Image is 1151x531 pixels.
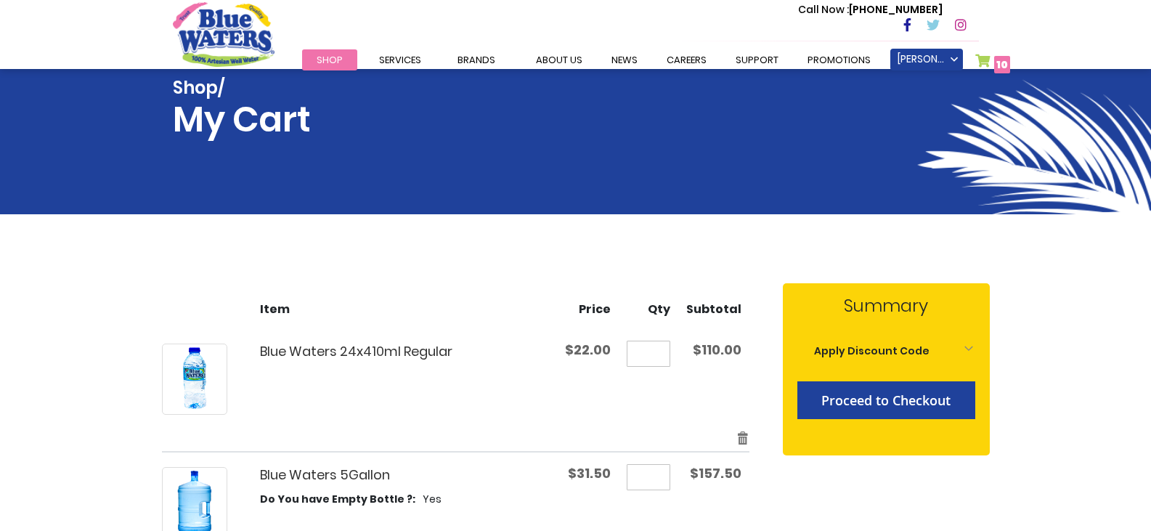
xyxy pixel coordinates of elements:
span: $22.00 [565,341,611,359]
a: Blue Waters 24x410ml Regular [162,344,227,415]
img: Blue Waters 24x410ml Regular [163,347,227,411]
a: about us [521,49,597,70]
span: Shop [317,53,343,67]
a: store logo [173,2,274,66]
span: Call Now : [798,2,849,17]
a: [PERSON_NAME] [890,49,963,70]
a: 10 [975,54,1011,75]
span: Services [379,53,421,67]
span: Subtotal [686,301,741,317]
span: $31.50 [568,464,611,482]
a: Promotions [793,49,885,70]
h1: My Cart [173,78,311,140]
a: News [597,49,652,70]
strong: Summary [797,293,975,319]
p: [PHONE_NUMBER] [798,2,943,17]
span: Brands [457,53,495,67]
strong: Apply Discount Code [814,344,930,358]
span: Price [579,301,611,317]
span: 10 [996,57,1008,72]
span: Item [260,301,290,317]
button: Proceed to Checkout [797,381,975,419]
span: Proceed to Checkout [821,392,951,409]
a: Blue Waters 24x410ml Regular [260,342,452,360]
span: $110.00 [693,341,741,359]
dt: Do You have Empty Bottle ? [260,492,415,507]
a: careers [652,49,721,70]
a: support [721,49,793,70]
span: Qty [648,301,670,317]
span: Shop/ [173,78,311,99]
span: $157.50 [690,464,741,482]
a: Blue Waters 5Gallon [260,466,390,484]
dd: Yes [423,492,442,507]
